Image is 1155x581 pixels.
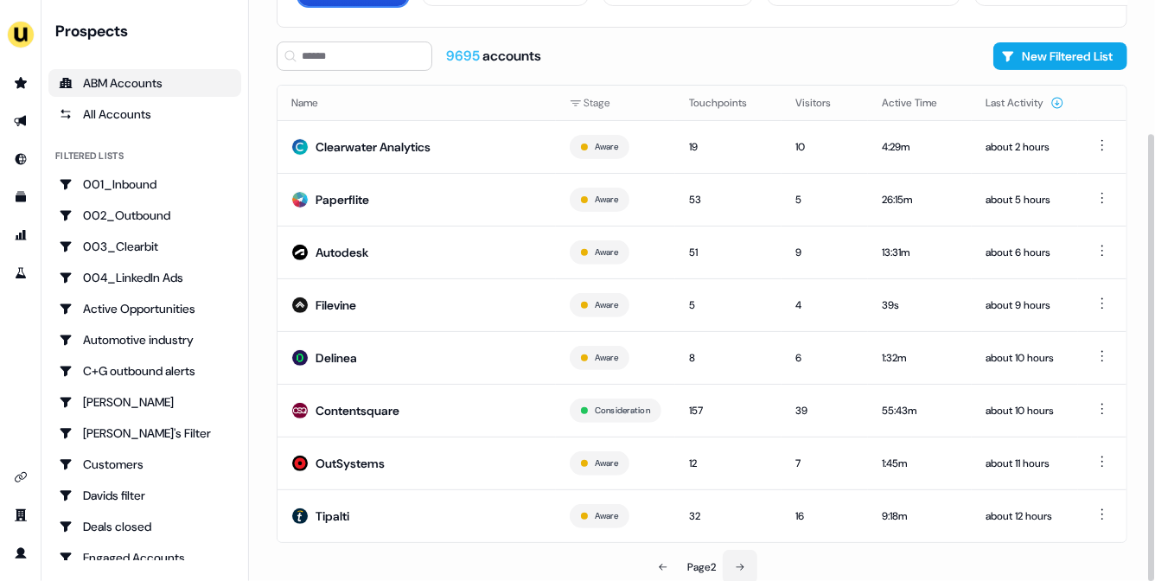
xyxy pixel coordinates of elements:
div: 003_Clearbit [59,238,231,255]
div: 39s [882,297,958,314]
div: 13:31m [882,244,958,261]
div: Davids filter [59,487,231,504]
a: Go to Automotive industry [48,326,241,354]
div: 1:45m [882,455,958,472]
button: Consideration [595,403,650,418]
div: 26:15m [882,191,958,208]
div: [PERSON_NAME]'s Filter [59,425,231,442]
a: Go to Davids filter [48,482,241,509]
div: 16 [795,508,854,525]
a: Go to 003_Clearbit [48,233,241,260]
a: Go to Charlotte's Filter [48,419,241,447]
a: Go to templates [7,183,35,211]
div: Clearwater Analytics [316,138,431,156]
div: Filtered lists [55,149,124,163]
button: Aware [595,297,618,313]
a: Go to Charlotte Stone [48,388,241,416]
div: 5 [795,191,854,208]
button: Aware [595,456,618,471]
div: 6 [795,349,854,367]
div: about 5 hours [986,191,1064,208]
div: 157 [689,402,768,419]
a: Go to 001_Inbound [48,170,241,198]
div: 53 [689,191,768,208]
div: 7 [795,455,854,472]
div: about 10 hours [986,349,1064,367]
div: Prospects [55,21,241,41]
div: Customers [59,456,231,473]
a: Go to outbound experience [7,107,35,135]
div: 12 [689,455,768,472]
button: Aware [595,139,618,155]
div: Delinea [316,349,357,367]
div: OutSystems [316,455,385,472]
div: C+G outbound alerts [59,362,231,380]
div: Autodesk [316,244,368,261]
span: 9695 [446,47,482,65]
a: Go to attribution [7,221,35,249]
div: 51 [689,244,768,261]
div: 9 [795,244,854,261]
div: Deals closed [59,518,231,535]
div: 10 [795,138,854,156]
div: about 10 hours [986,402,1064,419]
div: 5 [689,297,768,314]
div: 001_Inbound [59,176,231,193]
div: about 12 hours [986,508,1064,525]
div: Tipalti [316,508,349,525]
button: Visitors [795,87,852,118]
div: 4:29m [882,138,958,156]
div: 4 [795,297,854,314]
div: about 11 hours [986,455,1064,472]
div: Active Opportunities [59,300,231,317]
div: Stage [570,94,661,112]
div: 002_Outbound [59,207,231,224]
a: Go to integrations [7,463,35,491]
a: Go to Inbound [7,145,35,173]
th: Name [278,86,556,120]
div: Contentsquare [316,402,399,419]
a: Go to Engaged Accounts [48,544,241,571]
a: Go to Active Opportunities [48,295,241,322]
div: [PERSON_NAME] [59,393,231,411]
div: Automotive industry [59,331,231,348]
a: Go to prospects [7,69,35,97]
div: 19 [689,138,768,156]
button: Aware [595,192,618,207]
button: Aware [595,508,618,524]
div: 1:32m [882,349,958,367]
div: about 9 hours [986,297,1064,314]
div: about 6 hours [986,244,1064,261]
a: Go to 004_LinkedIn Ads [48,264,241,291]
div: All Accounts [59,105,231,123]
div: 9:18m [882,508,958,525]
button: Aware [595,350,618,366]
div: 55:43m [882,402,958,419]
button: Touchpoints [689,87,768,118]
div: 004_LinkedIn Ads [59,269,231,286]
div: Page 2 [687,559,716,576]
div: Paperflite [316,191,369,208]
a: Go to experiments [7,259,35,287]
a: Go to C+G outbound alerts [48,357,241,385]
a: Go to profile [7,539,35,567]
div: accounts [446,47,541,66]
div: 8 [689,349,768,367]
div: 39 [795,402,854,419]
a: Go to Customers [48,450,241,478]
div: Engaged Accounts [59,549,231,566]
button: New Filtered List [993,42,1127,70]
div: 32 [689,508,768,525]
div: Filevine [316,297,356,314]
button: Last Activity [986,87,1064,118]
div: ABM Accounts [59,74,231,92]
a: ABM Accounts [48,69,241,97]
a: Go to 002_Outbound [48,201,241,229]
div: about 2 hours [986,138,1064,156]
button: Active Time [882,87,958,118]
a: All accounts [48,100,241,128]
button: Aware [595,245,618,260]
a: Go to team [7,501,35,529]
a: Go to Deals closed [48,513,241,540]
